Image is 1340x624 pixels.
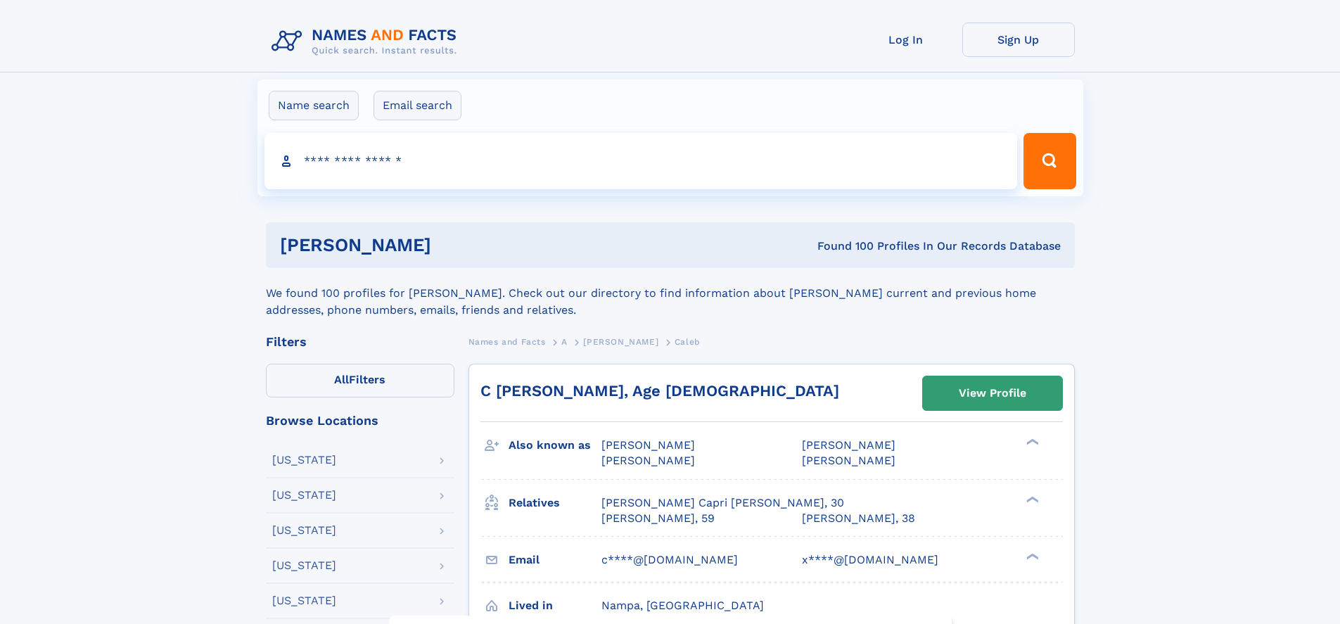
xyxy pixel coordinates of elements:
[850,23,962,57] a: Log In
[266,336,454,348] div: Filters
[280,236,625,254] h1: [PERSON_NAME]
[802,454,895,467] span: [PERSON_NAME]
[959,377,1026,409] div: View Profile
[675,337,701,347] span: Caleb
[509,491,601,515] h3: Relatives
[923,376,1062,410] a: View Profile
[583,337,658,347] span: [PERSON_NAME]
[583,333,658,350] a: [PERSON_NAME]
[561,333,568,350] a: A
[272,454,336,466] div: [US_STATE]
[509,548,601,572] h3: Email
[601,599,764,612] span: Nampa, [GEOGRAPHIC_DATA]
[601,511,715,526] a: [PERSON_NAME], 59
[601,454,695,467] span: [PERSON_NAME]
[509,433,601,457] h3: Also known as
[272,490,336,501] div: [US_STATE]
[480,382,839,400] a: C [PERSON_NAME], Age [DEMOGRAPHIC_DATA]
[266,364,454,397] label: Filters
[561,337,568,347] span: A
[802,511,915,526] a: [PERSON_NAME], 38
[266,414,454,427] div: Browse Locations
[264,133,1018,189] input: search input
[1023,438,1040,447] div: ❯
[468,333,546,350] a: Names and Facts
[266,268,1075,319] div: We found 100 profiles for [PERSON_NAME]. Check out our directory to find information about [PERSO...
[334,373,349,386] span: All
[272,595,336,606] div: [US_STATE]
[802,438,895,452] span: [PERSON_NAME]
[269,91,359,120] label: Name search
[272,560,336,571] div: [US_STATE]
[624,238,1061,254] div: Found 100 Profiles In Our Records Database
[1023,133,1076,189] button: Search Button
[601,438,695,452] span: [PERSON_NAME]
[1023,552,1040,561] div: ❯
[509,594,601,618] h3: Lived in
[374,91,461,120] label: Email search
[1023,495,1040,504] div: ❯
[601,495,844,511] a: [PERSON_NAME] Capri [PERSON_NAME], 30
[962,23,1075,57] a: Sign Up
[266,23,468,61] img: Logo Names and Facts
[272,525,336,536] div: [US_STATE]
